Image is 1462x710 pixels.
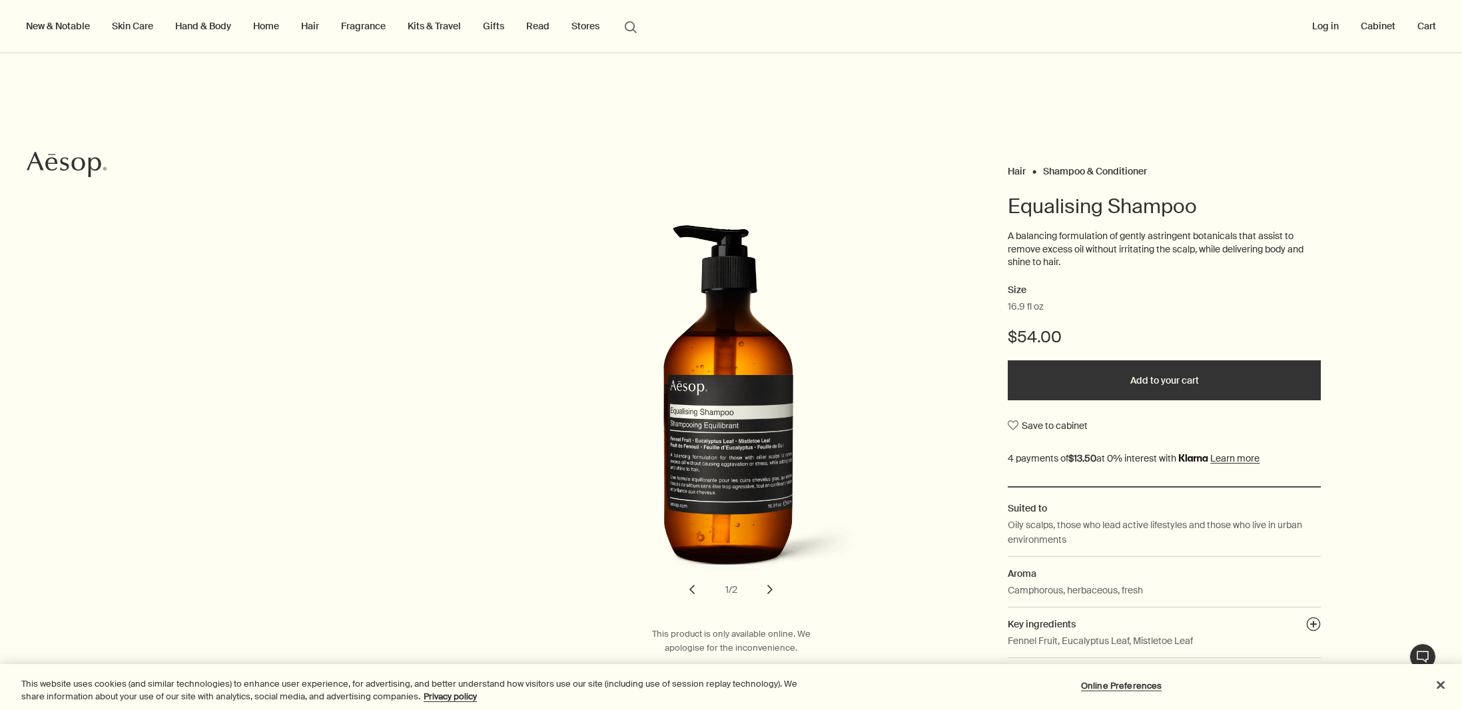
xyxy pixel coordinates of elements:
[1043,165,1147,171] a: Shampoo & Conditioner
[1008,230,1321,269] p: A balancing formulation of gently astringent botanicals that assist to remove excess oil without ...
[405,17,464,35] a: Kits & Travel
[21,677,804,703] div: This website uses cookies (and similar technologies) to enhance user experience, for advertising,...
[1409,643,1436,670] button: Live Assistance
[1306,617,1321,635] button: Key ingredients
[250,17,282,35] a: Home
[1358,17,1398,35] a: Cabinet
[1309,17,1341,35] button: Log in
[1008,326,1062,348] span: $54.00
[677,575,707,604] button: previous slide
[1426,671,1455,700] button: Close
[1008,414,1088,438] button: Save to cabinet
[1008,193,1321,220] h1: Equalising Shampoo
[1008,618,1076,630] span: Key ingredients
[488,224,975,604] div: Equalising Shampoo
[1008,165,1026,171] a: Hair
[1008,501,1321,516] h2: Suited to
[424,691,477,702] a: More information about your privacy, opens in a new tab
[109,17,156,35] a: Skin Care
[1415,17,1439,35] button: Cart
[173,17,234,35] a: Hand & Body
[1008,360,1321,400] button: Add to your cart - $54.00
[23,148,110,184] a: Aesop
[587,224,880,587] img: Back of Equalising Shampoo with pump
[27,151,107,178] svg: Aesop
[1008,566,1321,581] h2: Aroma
[652,628,811,653] span: This product is only available online. We apologise for the inconvenience.
[1008,300,1044,314] span: 16.9 fl oz
[480,17,507,35] a: Gifts
[1008,583,1143,597] p: Camphorous, herbaceous, fresh
[1080,673,1163,699] button: Online Preferences, Opens the preference center dialog
[338,17,388,35] a: Fragrance
[23,17,93,35] button: New & Notable
[1008,518,1321,547] p: Oily scalps, those who lead active lifestyles and those who live in urban environments
[755,575,785,604] button: next slide
[1008,282,1321,298] h2: Size
[569,17,602,35] button: Stores
[524,17,552,35] a: Read
[619,13,643,39] button: Open search
[1008,633,1193,648] p: Fennel Fruit, Eucalyptus Leaf, Mistletoe Leaf
[298,17,322,35] a: Hair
